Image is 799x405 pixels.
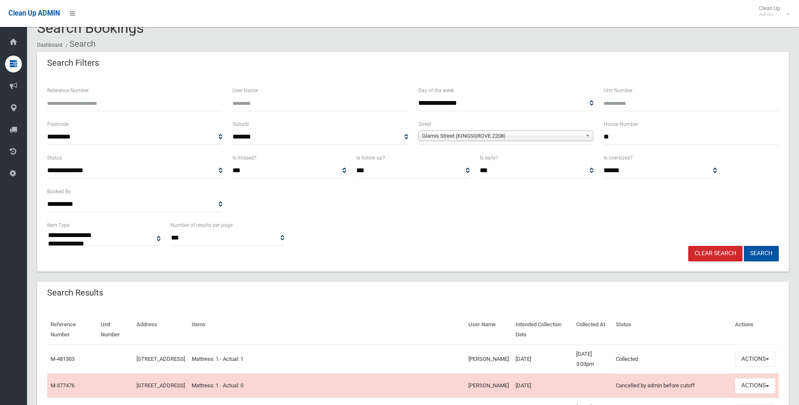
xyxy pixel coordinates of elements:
[171,221,232,230] label: Number of results per page
[604,120,638,129] label: House Number
[97,315,133,344] th: Unit Number
[8,9,60,17] span: Clean Up ADMIN
[47,120,69,129] label: Postcode
[755,5,788,18] span: Clean Up
[612,315,732,344] th: Status
[136,356,185,362] a: [STREET_ADDRESS]
[512,373,573,398] td: [DATE]
[232,120,249,129] label: Suburb
[604,153,633,163] label: Is oversized?
[47,187,71,196] label: Booked By
[133,315,188,344] th: Address
[418,120,431,129] label: Street
[47,86,89,95] label: Reference Number
[47,153,62,163] label: Status
[744,246,779,261] button: Search
[51,356,75,362] a: M-481303
[37,285,113,301] header: Search Results
[188,315,465,344] th: Items
[465,344,512,374] td: [PERSON_NAME]
[512,315,573,344] th: Intended Collection Date
[735,351,775,367] button: Actions
[37,42,62,48] a: Dashboard
[188,344,465,374] td: Mattress: 1 - Actual: 1
[37,55,109,71] header: Search Filters
[47,315,97,344] th: Reference Number
[732,315,779,344] th: Actions
[64,36,96,52] li: Search
[612,344,732,374] td: Collected
[612,373,732,398] td: Cancelled by admin before cutoff
[759,11,780,18] small: Admin
[480,153,498,163] label: Is early?
[604,86,633,95] label: Unit Number
[51,382,75,389] a: M-377476
[465,373,512,398] td: [PERSON_NAME]
[465,315,512,344] th: User Name
[688,246,743,261] a: Clear Search
[188,373,465,398] td: Mattress: 1 - Actual: 0
[418,86,454,95] label: Day of the week
[735,378,775,394] button: Actions
[136,382,185,389] a: [STREET_ADDRESS]
[232,153,257,163] label: Is missed?
[356,153,385,163] label: Is follow up?
[422,131,582,141] span: Glamis Street (KINGSGROVE 2208)
[573,344,612,374] td: [DATE] 3:03pm
[37,19,144,36] span: Search Bookings
[47,221,69,230] label: Item Type
[512,344,573,374] td: [DATE]
[573,315,612,344] th: Collected At
[232,86,258,95] label: User Name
